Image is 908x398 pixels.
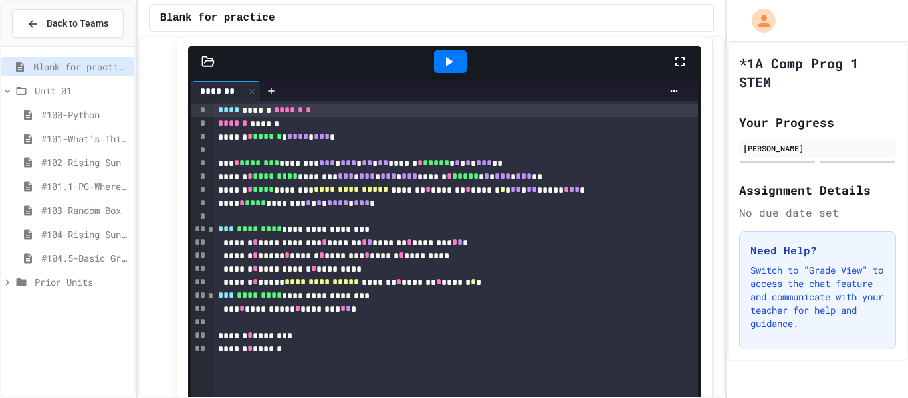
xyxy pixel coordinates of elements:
div: My Account [738,5,779,36]
span: #101.1-PC-Where am I? [41,179,129,193]
span: Blank for practice [160,10,275,26]
h1: *1A Comp Prog 1 STEM [739,54,896,91]
h3: Need Help? [750,243,885,258]
span: #100-Python [41,108,129,122]
span: Back to Teams [47,17,108,31]
span: #104-Rising Sun Plus [41,227,129,241]
span: #103-Random Box [41,203,129,217]
span: Unit 01 [35,84,129,98]
span: Blank for practice [33,60,129,74]
span: #104.5-Basic Graphics Review [41,251,129,265]
span: #101-What's This ?? [41,132,129,146]
h2: Your Progress [739,113,896,132]
button: Back to Teams [12,9,124,38]
div: [PERSON_NAME] [743,142,892,154]
p: Switch to "Grade View" to access the chat feature and communicate with your teacher for help and ... [750,264,885,330]
div: No due date set [739,205,896,221]
h2: Assignment Details [739,181,896,199]
span: #102-Rising Sun [41,155,129,169]
span: Prior Units [35,275,129,289]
